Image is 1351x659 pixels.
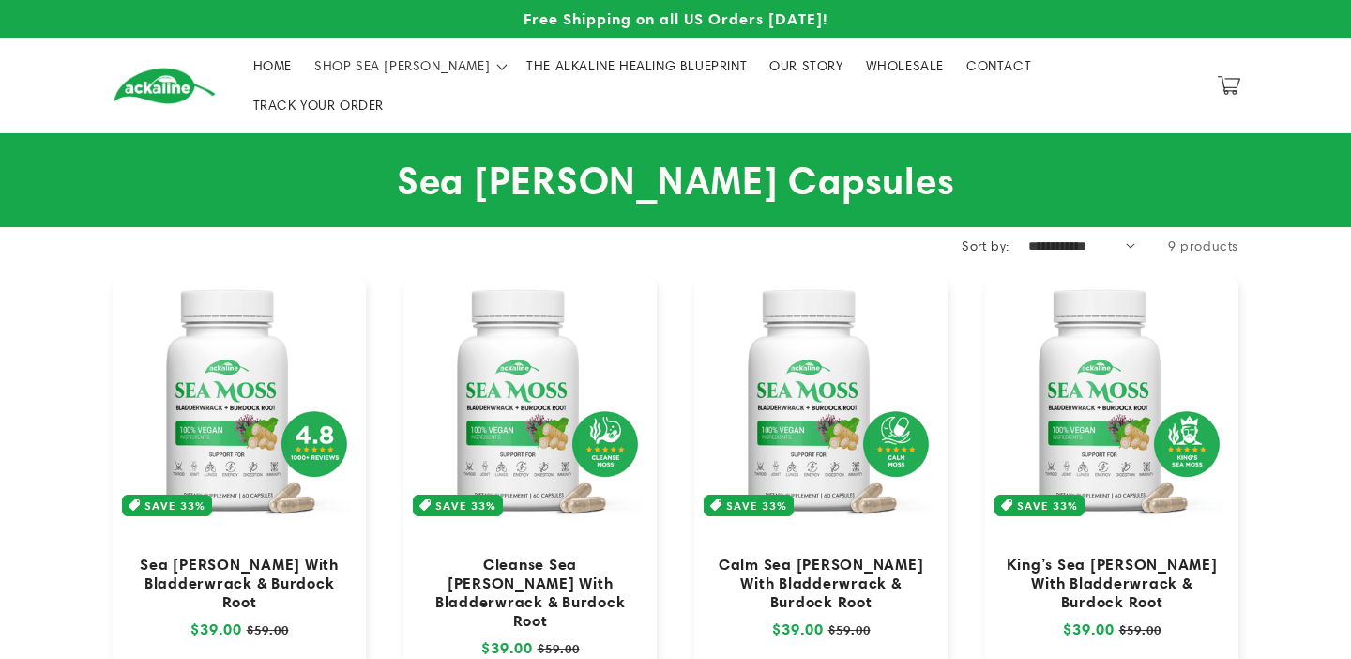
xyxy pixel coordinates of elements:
summary: SHOP SEA [PERSON_NAME] [303,46,515,85]
a: CONTACT [955,46,1042,85]
label: Sort by: [962,238,1009,254]
a: Sea [PERSON_NAME] With Bladderwrack & Burdock Root [131,555,347,611]
span: WHOLESALE [866,57,944,74]
a: King’s Sea [PERSON_NAME] With Bladderwrack & Burdock Root [1004,555,1220,611]
a: TRACK YOUR ORDER [242,85,396,125]
span: THE ALKALINE HEALING BLUEPRINT [526,57,747,74]
img: Ackaline [113,68,216,104]
span: Free Shipping on all US Orders [DATE]! [524,9,827,28]
a: OUR STORY [758,46,854,85]
span: CONTACT [966,57,1031,74]
span: OUR STORY [769,57,842,74]
h1: Sea [PERSON_NAME] Capsules [113,157,1238,204]
span: SHOP SEA [PERSON_NAME] [314,57,490,74]
span: TRACK YOUR ORDER [253,97,385,114]
span: 9 products [1168,238,1238,254]
a: THE ALKALINE HEALING BLUEPRINT [515,46,758,85]
a: Cleanse Sea [PERSON_NAME] With Bladderwrack & Burdock Root [422,555,638,631]
a: WHOLESALE [855,46,955,85]
span: HOME [253,57,292,74]
a: HOME [242,46,303,85]
a: Calm Sea [PERSON_NAME] With Bladderwrack & Burdock Root [713,555,929,611]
